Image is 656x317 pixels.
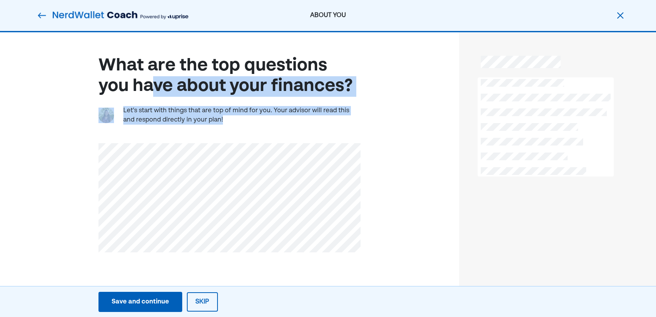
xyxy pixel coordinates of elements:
[98,56,361,97] div: What are the top questions you have about your finances?
[123,106,361,125] div: Let's start with things that are top of mind for you. Your advisor will read this and respond dir...
[230,11,426,20] div: ABOUT YOU
[187,292,218,312] button: Skip
[112,297,169,307] div: Save and continue
[98,292,182,312] button: Save and continue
